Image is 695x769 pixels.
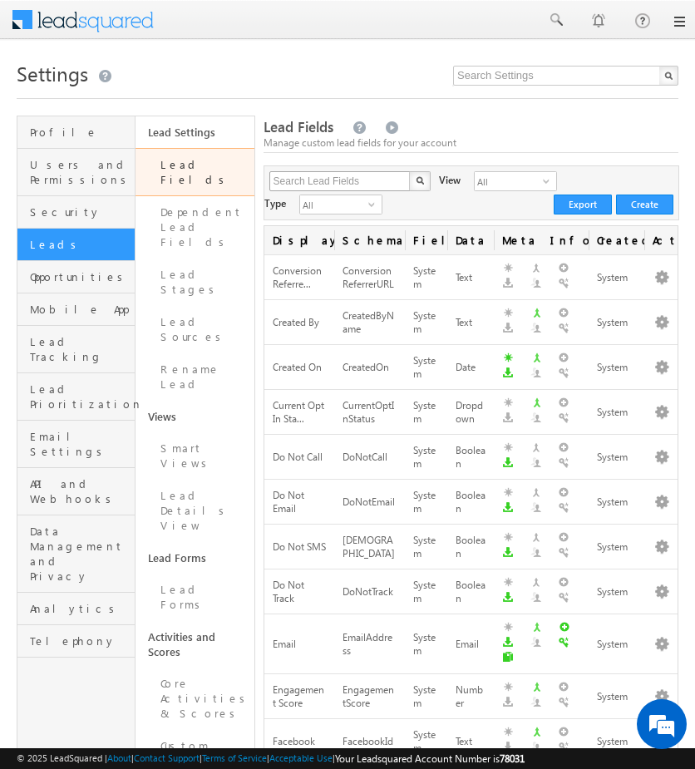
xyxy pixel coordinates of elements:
a: Core Activities & Scores [136,668,254,730]
span: Your Leadsquared Account Number is [335,752,525,765]
span: 78031 [500,752,525,765]
div: DoNotEmail [343,494,397,511]
div: System [413,577,439,609]
span: Settings [17,60,88,86]
div: ConversionReferrerURL [343,263,397,294]
span: Lead Prioritization [30,382,131,412]
a: Telephony [17,625,135,658]
span: Leads [30,237,131,252]
span: Users and Permissions [30,157,131,187]
a: About [107,752,131,763]
div: Type [264,195,286,211]
span: API and Webhooks [30,476,131,506]
span: Current Opt In Sta... [273,399,324,426]
div: System [597,733,637,751]
div: System [597,314,637,332]
span: select [368,200,382,210]
span: All [475,172,543,190]
input: Search Settings [453,66,678,86]
a: Lead Settings [136,116,254,148]
div: CreatedByName [343,308,397,339]
a: Smart Views [136,432,254,480]
span: Data Management and Privacy [30,524,131,584]
div: CreatedOn [343,359,397,377]
a: Lead Details View [136,480,254,542]
a: Views [136,401,254,432]
div: System [597,494,637,511]
span: Do Not SMS [273,540,326,553]
div: System [597,359,637,377]
span: Created On [273,361,322,373]
a: Security [17,196,135,229]
img: Search [416,176,424,185]
a: Data Management and Privacy [17,515,135,593]
a: Analytics [17,593,135,625]
span: Engagement Score [273,683,324,710]
a: Lead Fields [136,148,254,196]
button: Export [554,195,612,214]
div: Text [456,314,486,332]
span: select [543,176,556,186]
span: Telephony [30,633,131,648]
div: System [597,269,637,287]
div: Boolean [456,532,486,564]
a: Acceptable Use [269,752,333,763]
a: Leads [17,229,135,261]
span: Email Settings [30,429,131,459]
div: System [413,532,439,564]
div: Email [456,636,486,653]
span: Email [273,638,296,650]
span: Security [30,205,131,219]
a: Lead Forms [136,574,254,621]
a: Opportunities [17,261,135,293]
div: Manage custom lead fields for your account [264,136,678,150]
a: API and Webhooks [17,468,135,515]
div: View [439,171,461,188]
div: System [413,308,439,339]
span: Analytics [30,601,131,616]
div: Date [456,359,486,377]
a: Dependent Lead Fields [136,196,254,259]
span: Created By [273,316,319,328]
div: System [597,584,637,601]
div: System [597,636,637,653]
a: Contact Support [134,752,200,763]
a: Rename Lead [136,353,254,401]
a: Lead Tracking [17,326,135,373]
div: Boolean [456,487,486,519]
span: Actions [644,226,678,254]
span: Profile [30,125,131,140]
span: Do Not Track [273,579,304,605]
span: Mobile App [30,302,131,317]
a: Lead Sources [136,306,254,353]
span: Field Type [405,226,447,254]
div: System [597,449,637,466]
a: Lead Forms [136,542,254,574]
div: DoNotTrack [343,584,397,601]
div: System [597,688,637,706]
div: System [413,727,439,758]
span: Created By [589,226,645,254]
div: Dropdown [456,397,486,429]
span: Lead Fields [264,117,333,136]
span: Display Name [264,226,335,254]
a: Lead Stages [136,259,254,306]
span: Facebook [273,735,315,747]
div: FacebookId [343,733,397,751]
div: Text [456,733,486,751]
div: System [413,487,439,519]
div: System [597,404,637,421]
div: DoNotCall [343,449,397,466]
span: Lead Tracking [30,334,131,364]
span: Opportunities [30,269,131,284]
a: Users and Permissions [17,149,135,196]
div: System [413,263,439,294]
div: EmailAddress [343,629,397,661]
a: Profile [17,116,135,149]
div: Text [456,269,486,287]
a: Email Settings [17,421,135,468]
div: [DEMOGRAPHIC_DATA] [343,532,397,564]
span: All [300,195,368,214]
button: Create [616,195,673,214]
div: Boolean [456,577,486,609]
